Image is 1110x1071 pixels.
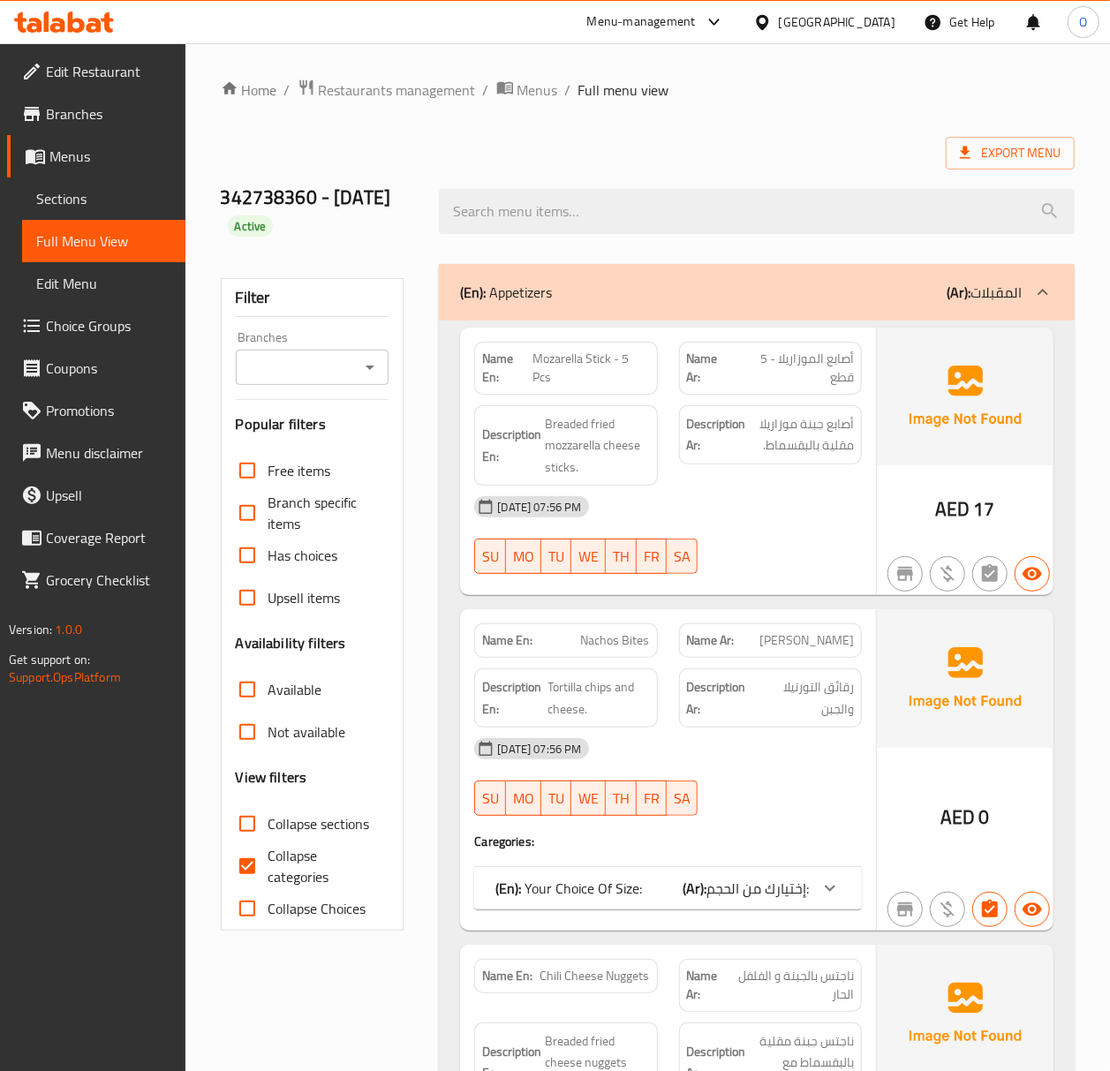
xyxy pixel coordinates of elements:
[972,892,1008,927] button: Has choices
[7,559,185,601] a: Grocery Checklist
[7,50,185,93] a: Edit Restaurant
[46,569,171,591] span: Grocery Checklist
[674,544,691,569] span: SA
[358,355,382,380] button: Open
[482,676,544,720] strong: Description En:
[490,741,588,758] span: [DATE] 07:56 PM
[667,539,698,574] button: SA
[578,544,599,569] span: WE
[268,545,338,566] span: Has choices
[532,350,650,387] span: Mozarella Stick - 5 Pcs
[946,137,1075,170] span: Export Menu
[687,676,755,720] strong: Description Ar:
[613,544,630,569] span: TH
[236,279,389,317] div: Filter
[674,786,691,811] span: SA
[460,282,552,303] p: Appetizers
[7,517,185,559] a: Coverage Report
[460,279,486,305] b: (En):
[228,215,274,237] div: Active
[687,413,746,456] strong: Description Ar:
[284,79,291,101] li: /
[506,539,541,574] button: MO
[1015,556,1050,592] button: Available
[578,79,669,101] span: Full menu view
[759,676,854,720] span: رقائق التورتيلا والجبن
[565,79,571,101] li: /
[236,633,346,653] h3: Availability filters
[482,967,532,985] strong: Name En:
[483,79,489,101] li: /
[548,786,564,811] span: TU
[935,492,970,526] span: AED
[482,786,499,811] span: SU
[887,892,923,927] button: Not branch specific item
[734,350,854,387] span: أصابع الموزاريلا - 5 قطع
[49,146,171,167] span: Menus
[474,781,506,816] button: SU
[22,177,185,220] a: Sections
[46,103,171,124] span: Branches
[581,631,650,650] span: Nachos Bites
[221,79,1075,102] nav: breadcrumb
[46,527,171,548] span: Coverage Report
[877,609,1053,747] img: Ae5nvW7+0k+MAAAAAElFTkSuQmCC
[706,875,809,901] span: إختيارك من الحجم:
[439,264,1075,321] div: (En): Appetizers(Ar):المقبلات
[779,12,895,32] div: [GEOGRAPHIC_DATA]
[268,813,370,834] span: Collapse sections
[930,892,965,927] button: Purchased item
[46,315,171,336] span: Choice Groups
[729,967,854,1004] span: ناجتس بالجبنة و الفلفل الحار
[268,721,346,743] span: Not available
[268,460,331,481] span: Free items
[474,867,862,909] div: (En): Your Choice Of Size:(Ar):إختيارك من الحجم:
[36,188,171,209] span: Sections
[7,93,185,135] a: Branches
[540,967,650,985] span: Chili Cheese Nuggets
[46,358,171,379] span: Coupons
[637,539,667,574] button: FR
[268,898,366,919] span: Collapse Choices
[7,432,185,474] a: Menu disclaimer
[947,282,1022,303] p: المقبلات
[7,347,185,389] a: Coupons
[46,485,171,506] span: Upsell
[268,845,375,887] span: Collapse categories
[548,544,564,569] span: TU
[36,273,171,294] span: Edit Menu
[667,781,698,816] button: SA
[9,666,121,689] a: Support.OpsPlatform
[9,618,52,641] span: Version:
[637,781,667,816] button: FR
[298,79,476,102] a: Restaurants management
[236,414,389,434] h3: Popular filters
[578,786,599,811] span: WE
[46,61,171,82] span: Edit Restaurant
[490,499,588,516] span: [DATE] 07:56 PM
[1015,892,1050,927] button: Available
[319,79,476,101] span: Restaurants management
[228,218,274,235] span: Active
[7,305,185,347] a: Choice Groups
[268,492,375,534] span: Branch specific items
[482,350,532,387] strong: Name En:
[474,833,862,850] h4: Caregories:
[268,587,341,608] span: Upsell items
[474,539,506,574] button: SU
[46,400,171,421] span: Promotions
[482,544,499,569] span: SU
[55,618,82,641] span: 1.0.0
[495,875,521,901] b: (En):
[268,679,322,700] span: Available
[687,350,735,387] strong: Name Ar:
[759,631,854,650] span: [PERSON_NAME]
[513,786,534,811] span: MO
[571,781,606,816] button: WE
[687,967,729,1004] strong: Name Ar:
[506,781,541,816] button: MO
[940,800,975,834] span: AED
[236,767,307,788] h3: View filters
[683,875,706,901] b: (Ar):
[7,389,185,432] a: Promotions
